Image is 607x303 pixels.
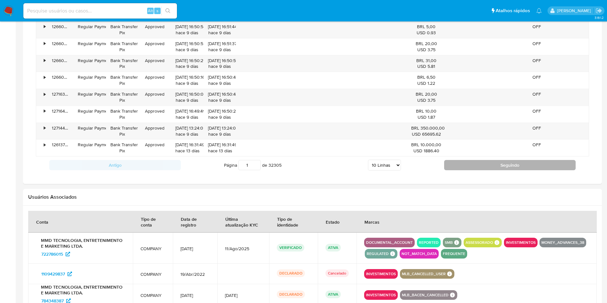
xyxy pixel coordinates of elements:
a: Sair [595,7,602,14]
a: Notificações [536,8,542,13]
span: s [156,8,158,14]
button: search-icon [161,6,174,15]
input: Pesquise usuários ou casos... [23,7,177,15]
span: 3.161.2 [595,15,604,20]
span: Atalhos rápidos [496,7,530,14]
p: magno.ferreira@mercadopago.com.br [557,8,593,14]
span: Alt [148,8,153,14]
h2: Usuários Associados [28,194,597,200]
